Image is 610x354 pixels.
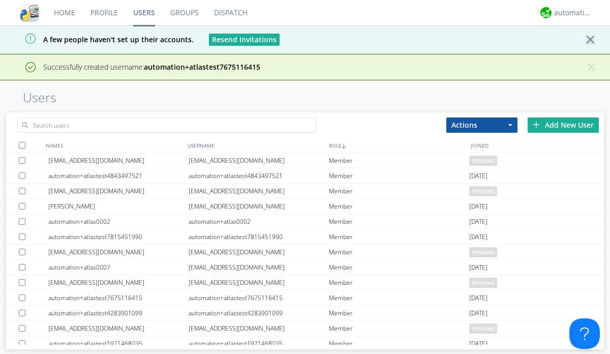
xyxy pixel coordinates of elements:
[189,153,329,168] div: [EMAIL_ADDRESS][DOMAIN_NAME]
[189,229,329,244] div: automation+atlastest7815451990
[469,323,497,334] span: pending
[469,306,487,321] span: [DATE]
[48,290,189,305] div: automation+atlastest7675116415
[469,186,497,196] span: pending
[6,245,604,260] a: [EMAIL_ADDRESS][DOMAIN_NAME][EMAIL_ADDRESS][DOMAIN_NAME]Memberpending
[48,229,189,244] div: automation+atlastest7815451990
[329,290,469,305] div: Member
[329,275,469,290] div: Member
[6,214,604,229] a: automation+atlas0002automation+atlas0002Member[DATE]
[6,290,604,306] a: automation+atlastest7675116415automation+atlastest7675116415Member[DATE]
[48,168,189,183] div: automation+atlastest4843497521
[189,321,329,336] div: [EMAIL_ADDRESS][DOMAIN_NAME]
[329,168,469,183] div: Member
[6,199,604,214] a: [PERSON_NAME][EMAIL_ADDRESS][DOMAIN_NAME]Member[DATE]
[329,336,469,351] div: Member
[8,35,194,44] span: A few people haven't set up their accounts.
[326,138,468,153] div: ROLE
[469,247,497,257] span: pending
[6,260,604,275] a: automation+atlas0007[EMAIL_ADDRESS][DOMAIN_NAME]Member[DATE]
[48,275,189,290] div: [EMAIL_ADDRESS][DOMAIN_NAME]
[329,184,469,198] div: Member
[189,168,329,183] div: automation+atlastest4843497521
[446,117,517,133] button: Actions
[43,62,260,72] span: Successfully created username:
[48,214,189,229] div: automation+atlas0002
[48,306,189,320] div: automation+atlastest4283901099
[469,336,487,351] span: [DATE]
[48,245,189,259] div: [EMAIL_ADDRESS][DOMAIN_NAME]
[6,275,604,290] a: [EMAIL_ADDRESS][DOMAIN_NAME][EMAIL_ADDRESS][DOMAIN_NAME]Memberpending
[6,184,604,199] a: [EMAIL_ADDRESS][DOMAIN_NAME][EMAIL_ADDRESS][DOMAIN_NAME]Memberpending
[329,229,469,244] div: Member
[329,199,469,214] div: Member
[469,260,487,275] span: [DATE]
[185,138,327,153] div: USERNAME
[540,7,552,18] img: d2d01cd9b4174d08988066c6d424eccd
[329,214,469,229] div: Member
[469,290,487,306] span: [DATE]
[6,336,604,351] a: automation+atlastest1971468035automation+atlastest1971468035Member[DATE]
[144,62,260,72] strong: automation+atlastest7675116415
[6,153,604,168] a: [EMAIL_ADDRESS][DOMAIN_NAME][EMAIL_ADDRESS][DOMAIN_NAME]Memberpending
[329,260,469,275] div: Member
[528,117,599,133] div: Add New User
[48,336,189,351] div: automation+atlastest1971468035
[48,184,189,198] div: [EMAIL_ADDRESS][DOMAIN_NAME]
[48,153,189,168] div: [EMAIL_ADDRESS][DOMAIN_NAME]
[469,168,487,184] span: [DATE]
[189,245,329,259] div: [EMAIL_ADDRESS][DOMAIN_NAME]
[554,8,592,18] div: automation+atlas
[189,275,329,290] div: [EMAIL_ADDRESS][DOMAIN_NAME]
[6,168,604,184] a: automation+atlastest4843497521automation+atlastest4843497521Member[DATE]
[48,260,189,275] div: automation+atlas0007
[189,214,329,229] div: automation+atlas0002
[189,306,329,320] div: automation+atlastest4283901099
[189,199,329,214] div: [EMAIL_ADDRESS][DOMAIN_NAME]
[469,278,497,288] span: pending
[189,290,329,305] div: automation+atlastest7675116415
[533,121,540,128] img: plus.svg
[6,306,604,321] a: automation+atlastest4283901099automation+atlastest4283901099Member[DATE]
[329,245,469,259] div: Member
[329,321,469,336] div: Member
[329,153,469,168] div: Member
[17,117,316,133] input: Search users
[20,4,39,22] img: cddb5a64eb264b2086981ab96f4c1ba7
[189,336,329,351] div: automation+atlastest1971468035
[6,321,604,336] a: [EMAIL_ADDRESS][DOMAIN_NAME][EMAIL_ADDRESS][DOMAIN_NAME]Memberpending
[468,138,610,153] div: JOINED
[209,34,280,46] button: Resend Invitations
[43,138,185,153] div: NAMES
[569,318,600,349] iframe: Toggle Customer Support
[189,184,329,198] div: [EMAIL_ADDRESS][DOMAIN_NAME]
[6,229,604,245] a: automation+atlastest7815451990automation+atlastest7815451990Member[DATE]
[189,260,329,275] div: [EMAIL_ADDRESS][DOMAIN_NAME]
[469,199,487,214] span: [DATE]
[48,321,189,336] div: [EMAIL_ADDRESS][DOMAIN_NAME]
[469,214,487,229] span: [DATE]
[469,229,487,245] span: [DATE]
[469,156,497,166] span: pending
[48,199,189,214] div: [PERSON_NAME]
[329,306,469,320] div: Member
